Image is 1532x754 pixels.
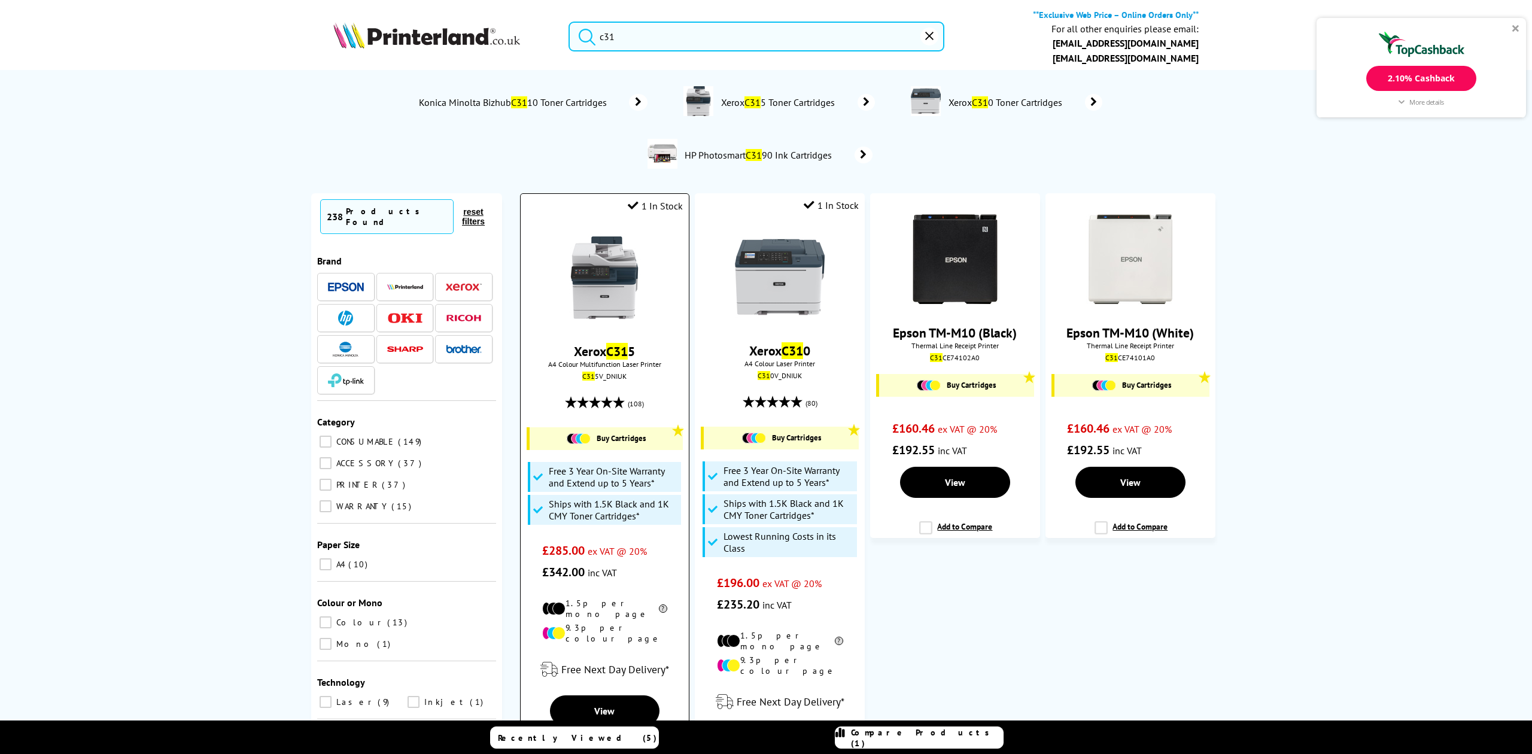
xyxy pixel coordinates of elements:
[717,597,759,612] span: £235.20
[387,313,423,323] img: OKI
[1122,380,1171,390] span: Buy Cartridges
[387,617,410,628] span: 13
[876,341,1034,350] span: Thermal Line Receipt Printer
[1033,9,1199,20] b: **Exclusive Web Price – Online Orders Only**
[717,655,843,676] li: 9.3p per colour page
[333,559,347,570] span: A4
[317,597,382,609] span: Colour or Mono
[892,421,935,436] span: £160.46
[320,457,332,469] input: ACCESSORY 37
[320,638,332,650] input: Mono 1
[885,380,1028,391] a: Buy Cartridges
[398,458,424,469] span: 37
[1067,442,1110,458] span: £192.55
[346,206,447,227] div: Products Found
[398,436,424,447] span: 149
[333,458,397,469] span: ACCESSORY
[628,200,683,212] div: 1 In Stock
[320,436,332,448] input: CONSUMABLE 149
[704,371,855,380] div: 0V_DNIUK
[588,545,647,557] span: ex VAT @ 20%
[418,96,611,108] span: Konica Minolta Bizhub 10 Toner Cartridges
[1086,214,1175,304] img: Epson-TM-M10W-Front-Small.jpg
[735,232,825,322] img: Xerox-C310-Front-Small.jpg
[701,685,858,719] div: modal_delivery
[1051,23,1199,35] div: For all other enquiries please email:
[542,598,667,619] li: 1.5p per mono page
[377,639,393,649] span: 1
[446,283,482,291] img: Xerox
[338,311,353,326] img: HP
[446,345,482,353] img: Brother
[320,479,332,491] input: PRINTER 37
[549,465,678,489] span: Free 3 Year On-Site Warranty and Extend up to 5 Years*
[408,696,420,708] input: Inkjet 1
[742,433,766,443] img: Cartridges
[327,211,343,223] span: 238
[574,343,635,360] a: XeroxC315
[333,501,390,512] span: WARRANTY
[317,255,342,267] span: Brand
[1053,37,1199,49] a: [EMAIL_ADDRESS][DOMAIN_NAME]
[683,139,873,171] a: HP PhotosmartC3190 Ink Cartridges
[724,530,854,554] span: Lowest Running Costs in its Class
[542,622,667,644] li: 9.3p per colour page
[418,94,648,111] a: Konica Minolta BizhubC3110 Toner Cartridges
[588,567,617,579] span: inc VAT
[333,617,386,628] span: Colour
[527,653,683,686] div: modal_delivery
[582,372,595,381] mark: C31
[719,96,840,108] span: Xerox 5 Toner Cartridges
[320,696,332,708] input: Laser 9
[892,442,935,458] span: £192.55
[1112,423,1172,435] span: ex VAT @ 20%
[387,284,423,290] img: Printerland
[498,732,657,743] span: Recently Viewed (5)
[917,380,941,391] img: Cartridges
[772,433,821,443] span: Buy Cartridges
[879,353,1031,362] div: CE74102A0
[900,467,1010,498] a: View
[762,599,792,611] span: inc VAT
[744,96,761,108] mark: C31
[947,380,996,390] span: Buy Cartridges
[317,539,360,551] span: Paper Size
[1053,52,1199,64] a: [EMAIL_ADDRESS][DOMAIN_NAME]
[454,206,493,227] button: reset filters
[320,500,332,512] input: WARRANTY 15
[569,22,944,51] input: Search product or brand
[893,324,1017,341] a: Epson TM-M10 (Black)
[382,479,408,490] span: 37
[1092,380,1116,391] img: Cartridges
[683,86,713,116] img: C315V_DNIUK-conspage.jpg
[527,360,683,369] span: A4 Colour Multifunction Laser Printer
[333,22,520,48] img: Printerland Logo
[717,630,843,652] li: 1.5p per mono page
[542,543,585,558] span: £285.00
[1112,445,1142,457] span: inc VAT
[701,359,858,368] span: A4 Colour Laser Printer
[972,96,988,108] mark: C31
[320,616,332,628] input: Colour 13
[1051,341,1209,350] span: Thermal Line Receipt Printer
[724,497,854,521] span: Ships with 1.5K Black and 1K CMY Toner Cartridges*
[387,346,423,352] img: Sharp
[782,342,803,359] mark: C31
[561,662,669,676] span: Free Next Day Delivery*
[320,558,332,570] input: A4 10
[549,498,678,522] span: Ships with 1.5K Black and 1K CMY Toner Cartridges*
[597,433,646,443] span: Buy Cartridges
[758,371,770,380] mark: C31
[938,445,967,457] span: inc VAT
[1067,421,1110,436] span: £160.46
[550,695,659,726] a: View
[328,373,364,387] img: TP-Link
[947,86,1102,118] a: XeroxC310 Toner Cartridges
[421,697,469,707] span: Inkjet
[530,372,680,381] div: 5V_DNIUK
[930,353,943,362] mark: C31
[378,697,392,707] span: 9
[805,392,817,415] span: (80)
[333,639,376,649] span: Mono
